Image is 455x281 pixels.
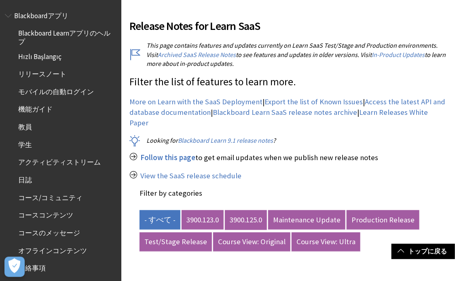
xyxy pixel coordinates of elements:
[129,152,447,163] p: to get email updates when we publish new release notes
[18,85,94,96] span: モバイルの自動ログイン
[129,8,447,34] h2: Release Notes for Learn SaaS
[213,108,357,117] a: Blackboard Learn SaaS release notes archive
[129,75,447,89] p: Filter the list of features to learn more.
[18,226,80,237] span: コースのメッセージ
[129,97,447,129] p: | | | |
[18,103,53,114] span: 機能ガイド
[18,209,73,220] span: コースコンテンツ
[268,210,345,230] a: Maintenance Update
[129,136,447,145] p: Looking for ?
[213,232,290,252] a: Course View: Original
[18,67,66,78] span: リリースノート
[158,51,236,59] a: Archived SaaS Release Notes
[129,97,445,117] a: Access the latest API and database documentation
[18,138,32,149] span: 学生
[182,210,224,230] a: 3900.123.0
[129,41,447,68] p: This page contains features and updates currently on Learn SaaS Test/Stage and Production environ...
[265,97,363,107] a: Export the list of Known Issues
[18,191,83,202] span: コース/コミュニティ
[18,173,32,184] span: 日誌
[140,188,202,198] label: Filter by categories
[4,257,25,277] button: 優先設定センターを開く
[129,108,428,128] a: Learn Releases White Paper
[18,244,87,255] span: オフラインコンテンツ
[140,232,212,252] a: Test/Stage Release
[347,210,419,230] a: Production Release
[18,120,32,131] span: 教員
[292,232,360,252] a: Course View: Ultra
[140,210,180,230] a: - すべて -
[18,156,101,167] span: アクティビティストリーム
[372,51,425,59] a: In-Product Updates
[18,262,46,273] span: 連絡事項
[129,97,262,107] a: More on Learn with the SaaS Deployment
[140,171,241,181] a: View the SaaS release schedule
[18,27,116,46] span: Blackboard Learnアプリのヘルプ
[392,244,455,259] a: トップに戻る
[140,153,195,163] a: Follow this page
[18,50,61,61] span: Hızlı Başlangıç
[14,9,68,20] span: Blackboardアプリ
[178,136,273,145] a: Blackboard Learn 9.1 release notes
[225,210,267,230] a: 3900.125.0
